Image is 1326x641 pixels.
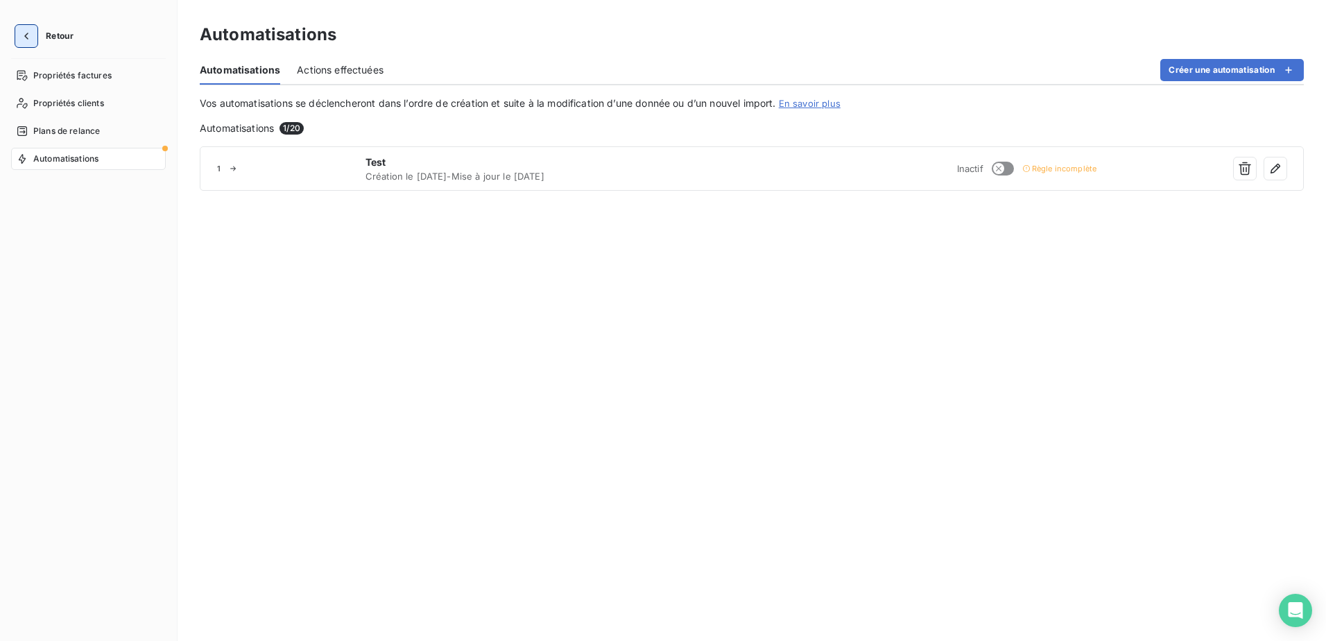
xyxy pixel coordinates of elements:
[365,155,750,169] span: Test
[11,120,166,142] a: Plans de relance
[365,171,750,182] span: Création le [DATE] - Mise à jour le [DATE]
[200,97,776,109] span: Vos automatisations se déclencheront dans l’ordre de création et suite à la modification d’une do...
[33,97,104,110] span: Propriétés clients
[1032,164,1096,173] span: Règle incomplète
[33,69,112,82] span: Propriétés factures
[200,22,336,47] h3: Automatisations
[33,125,100,137] span: Plans de relance
[11,92,166,114] a: Propriétés clients
[11,65,166,87] a: Propriétés factures
[200,63,280,77] span: Automatisations
[279,122,304,135] span: 1 / 20
[33,153,98,165] span: Automatisations
[200,121,274,135] span: Automatisations
[779,98,841,109] a: En savoir plus
[297,63,384,77] span: Actions effectuées
[46,32,74,40] span: Retour
[1160,59,1304,81] button: Créer une automatisation
[957,163,983,174] span: Inactif
[217,164,221,173] span: 1
[1279,594,1312,627] div: Open Intercom Messenger
[11,25,85,47] button: Retour
[11,148,166,170] a: Automatisations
